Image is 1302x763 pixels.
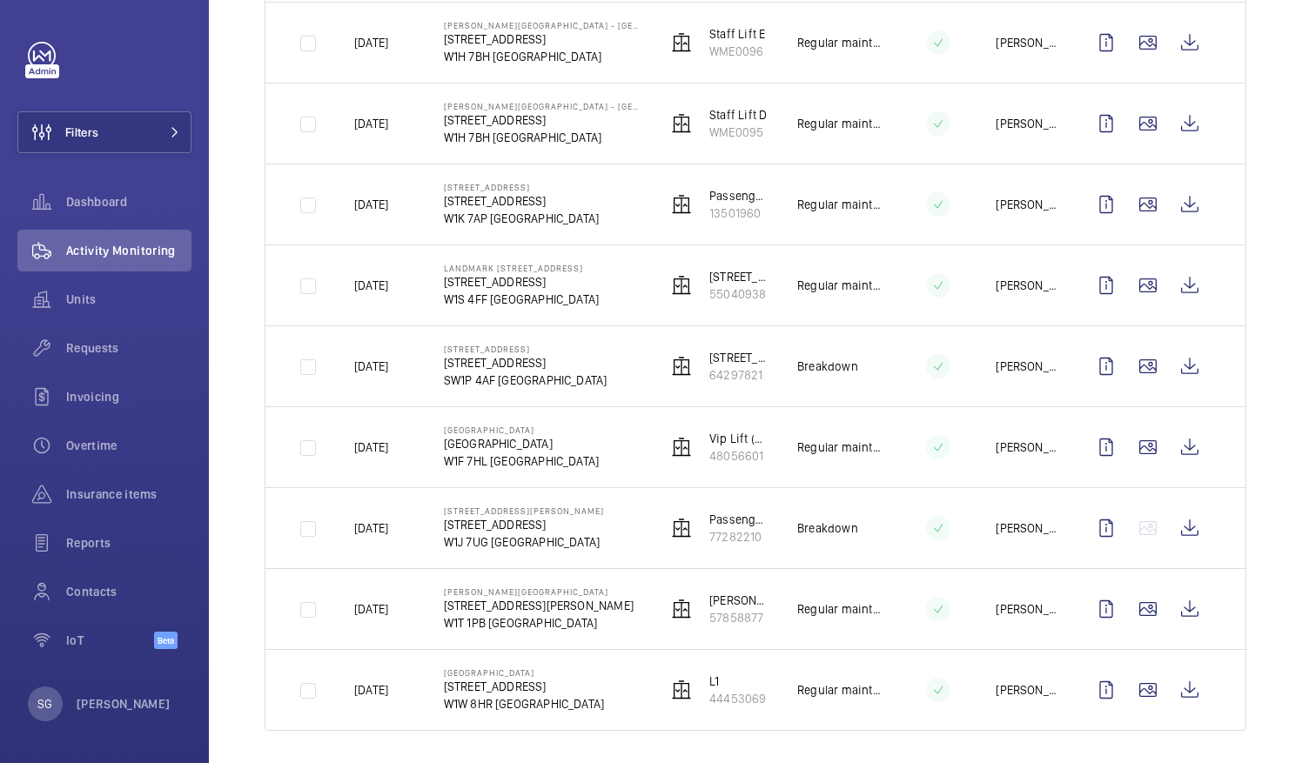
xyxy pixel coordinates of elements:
[354,34,388,51] p: [DATE]
[444,344,607,354] p: [STREET_ADDRESS]
[709,592,769,609] p: [PERSON_NAME][GEOGRAPHIC_DATA] W1T1PB
[354,115,388,132] p: [DATE]
[444,695,605,713] p: W1W 8HR [GEOGRAPHIC_DATA]
[709,285,769,303] p: 55040938
[66,534,191,552] span: Reports
[444,452,600,470] p: W1F 7HL [GEOGRAPHIC_DATA]
[444,192,600,210] p: [STREET_ADDRESS]
[709,673,766,690] p: L1
[671,356,692,377] img: elevator.svg
[709,268,769,285] p: [STREET_ADDRESS].
[444,667,605,678] p: [GEOGRAPHIC_DATA]
[354,277,388,294] p: [DATE]
[444,210,600,227] p: W1K 7AP [GEOGRAPHIC_DATA]
[797,115,881,132] p: Regular maintenance
[37,695,52,713] p: SG
[709,124,767,141] p: WME0095
[354,681,388,699] p: [DATE]
[66,291,191,308] span: Units
[709,690,766,707] p: 44453069
[671,32,692,53] img: elevator.svg
[66,632,154,649] span: IoT
[444,678,605,695] p: [STREET_ADDRESS]
[444,614,634,632] p: W1T 1PB [GEOGRAPHIC_DATA]
[709,528,769,545] p: 77282210
[671,599,692,619] img: elevator.svg
[671,679,692,700] img: elevator.svg
[996,438,1057,456] p: [PERSON_NAME]
[444,533,604,551] p: W1J 7UG [GEOGRAPHIC_DATA]
[354,196,388,213] p: [DATE]
[444,597,634,614] p: [STREET_ADDRESS][PERSON_NAME]
[66,339,191,357] span: Requests
[66,437,191,454] span: Overtime
[444,101,640,111] p: [PERSON_NAME][GEOGRAPHIC_DATA] - [GEOGRAPHIC_DATA]
[996,34,1057,51] p: [PERSON_NAME]
[444,263,600,273] p: Landmark [STREET_ADDRESS]
[709,25,765,43] p: Staff Lift E
[797,438,881,456] p: Regular maintenance
[444,111,640,129] p: [STREET_ADDRESS]
[444,20,640,30] p: [PERSON_NAME][GEOGRAPHIC_DATA] - [GEOGRAPHIC_DATA]
[797,196,881,213] p: Regular maintenance
[444,30,640,48] p: [STREET_ADDRESS]
[66,242,191,259] span: Activity Monitoring
[354,438,388,456] p: [DATE]
[444,129,640,146] p: W1H 7BH [GEOGRAPHIC_DATA]
[797,519,858,537] p: Breakdown
[444,273,600,291] p: [STREET_ADDRESS]
[709,187,769,204] p: Passenger lift
[996,600,1057,618] p: [PERSON_NAME]
[797,681,881,699] p: Regular maintenance
[671,518,692,539] img: elevator.svg
[671,194,692,215] img: elevator.svg
[77,695,171,713] p: [PERSON_NAME]
[709,430,769,447] p: Vip Lift (5FLR)
[709,349,769,366] p: [STREET_ADDRESS]
[797,277,881,294] p: Regular maintenance
[154,632,178,649] span: Beta
[354,519,388,537] p: [DATE]
[709,511,769,528] p: Passenger Lift
[996,277,1057,294] p: [PERSON_NAME]
[996,115,1057,132] p: [PERSON_NAME]
[66,193,191,211] span: Dashboard
[444,435,600,452] p: [GEOGRAPHIC_DATA]
[444,516,604,533] p: [STREET_ADDRESS]
[354,358,388,375] p: [DATE]
[444,371,607,389] p: SW1P 4AF [GEOGRAPHIC_DATA]
[709,106,767,124] p: Staff Lift D
[65,124,98,141] span: Filters
[444,182,600,192] p: [STREET_ADDRESS]
[17,111,191,153] button: Filters
[709,43,765,60] p: WME0096
[996,519,1057,537] p: [PERSON_NAME]
[797,34,881,51] p: Regular maintenance
[709,366,769,384] p: 64297821
[996,358,1057,375] p: [PERSON_NAME]
[797,358,858,375] p: Breakdown
[444,586,634,597] p: [PERSON_NAME][GEOGRAPHIC_DATA]
[797,600,881,618] p: Regular maintenance
[444,291,600,308] p: W1S 4FF [GEOGRAPHIC_DATA]
[996,196,1057,213] p: [PERSON_NAME]
[996,681,1057,699] p: [PERSON_NAME]
[671,113,692,134] img: elevator.svg
[444,425,600,435] p: [GEOGRAPHIC_DATA]
[709,609,769,626] p: 57858877
[66,485,191,503] span: Insurance items
[444,505,604,516] p: [STREET_ADDRESS][PERSON_NAME]
[709,204,769,222] p: 13501960
[671,437,692,458] img: elevator.svg
[444,354,607,371] p: [STREET_ADDRESS]
[66,583,191,600] span: Contacts
[671,275,692,296] img: elevator.svg
[66,388,191,405] span: Invoicing
[709,447,769,465] p: 48056601
[354,600,388,618] p: [DATE]
[444,48,640,65] p: W1H 7BH [GEOGRAPHIC_DATA]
